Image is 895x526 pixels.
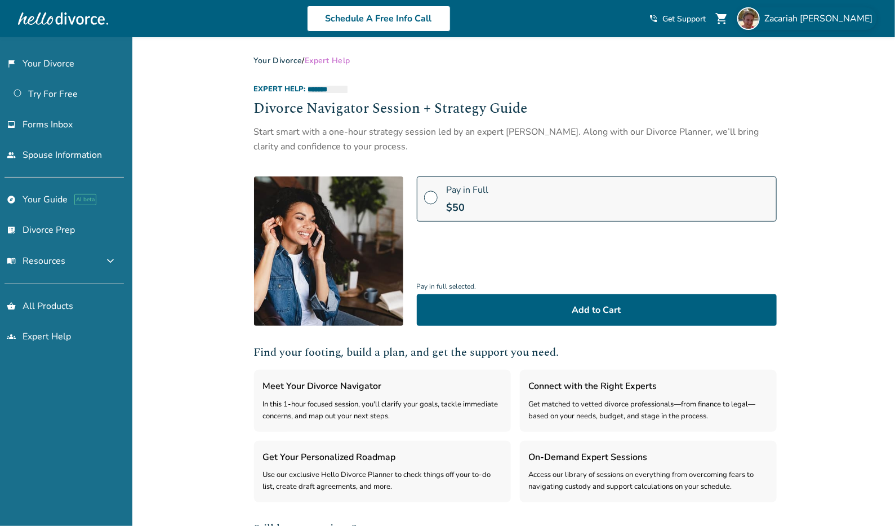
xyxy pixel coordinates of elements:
[74,194,96,205] span: AI beta
[254,125,777,154] div: Start smart with a one-hour strategy session led by an expert [PERSON_NAME]. Along with our Divor...
[649,14,706,24] a: phone_in_talkGet Support
[649,14,658,23] span: phone_in_talk
[417,279,777,294] span: Pay in full selected.
[447,201,465,214] span: $ 50
[715,12,728,25] span: shopping_cart
[529,450,768,465] h3: On-Demand Expert Sessions
[529,399,768,423] div: Get matched to vetted divorce professionals—from finance to legal—based on your needs, budget, an...
[254,55,777,66] div: /
[7,195,16,204] span: explore
[254,99,777,120] h2: Divorce Navigator Session + Strategy Guide
[7,226,16,235] span: list_alt_check
[263,379,502,394] h3: Meet Your Divorce Navigator
[23,118,73,131] span: Forms Inbox
[254,176,403,326] img: [object Object]
[529,379,768,394] h3: Connect with the Right Experts
[254,344,777,361] h2: Find your footing, build a plan, and get the support you need.
[7,257,16,266] span: menu_book
[305,55,350,66] span: Expert Help
[417,294,777,326] button: Add to Cart
[737,7,760,30] img: Zac Litton
[7,302,16,311] span: shopping_basket
[662,14,706,24] span: Get Support
[263,399,502,423] div: In this 1-hour focused session, you'll clarify your goals, tackle immediate concerns, and map out...
[307,6,451,32] a: Schedule A Free Info Call
[529,469,768,493] div: Access our library of sessions on everything from overcoming fears to navigating custody and supp...
[764,12,877,25] span: Zacariah [PERSON_NAME]
[7,120,16,129] span: inbox
[447,184,489,196] span: Pay in Full
[263,469,502,493] div: Use our exclusive Hello Divorce Planner to check things off your to-do list, create draft agreeme...
[7,332,16,341] span: groups
[7,255,65,267] span: Resources
[263,450,502,465] h3: Get Your Personalized Roadmap
[7,151,16,160] span: people
[254,55,302,66] a: Your Divorce
[104,254,117,268] span: expand_more
[7,59,16,68] span: flag_2
[839,472,895,526] iframe: Chat Widget
[254,84,306,94] span: Expert Help :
